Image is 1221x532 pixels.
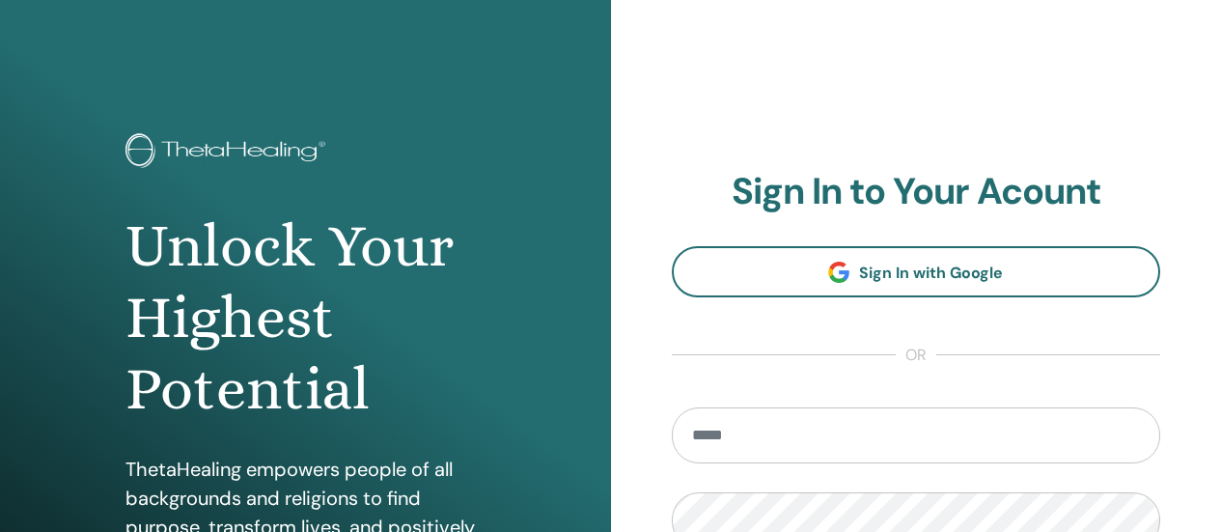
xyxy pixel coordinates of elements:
span: Sign In with Google [859,263,1003,283]
h2: Sign In to Your Acount [672,170,1161,214]
a: Sign In with Google [672,246,1161,297]
h1: Unlock Your Highest Potential [125,210,485,426]
span: or [896,344,936,367]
